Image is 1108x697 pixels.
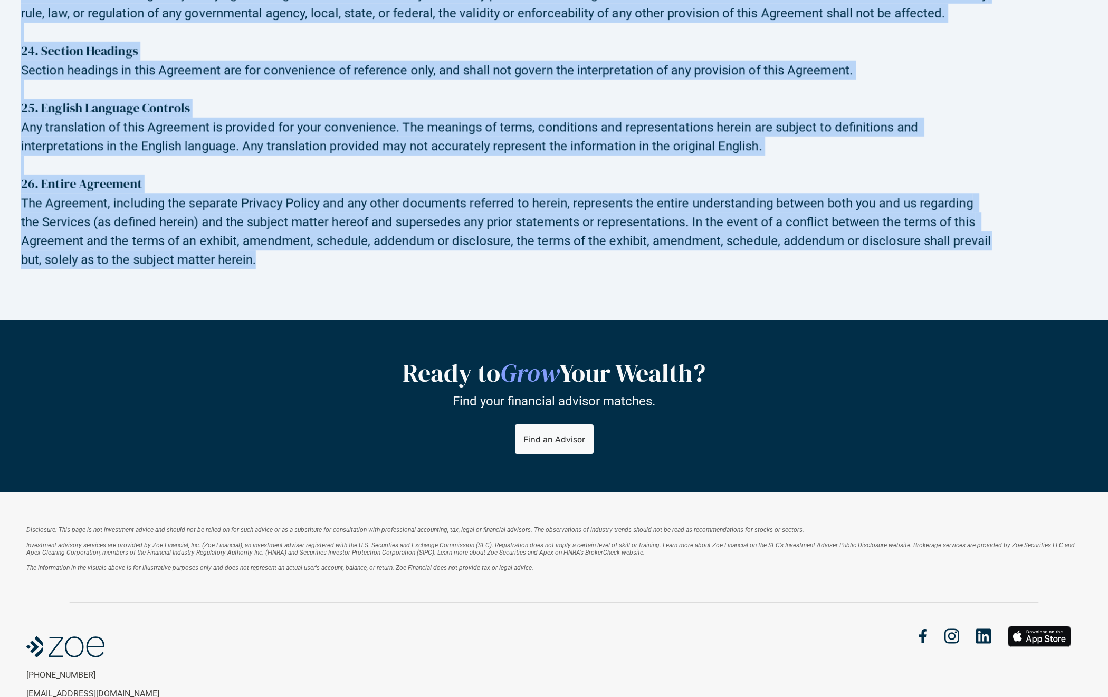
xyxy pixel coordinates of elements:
h2: Section headings in this Agreement are for convenience of reference only, and shall not govern th... [21,61,992,80]
p: Find an Advisor [523,434,585,444]
h2: Ready to Your Wealth? [290,358,818,389]
p: Find your financial advisor matches. [453,394,655,409]
em: Grow [500,355,559,390]
h2: The Agreement, including the separate Privacy Policy and any other documents referred to herein, ... [21,193,992,269]
em: Disclosure: This page is not investment advice and should not be relied on for such advice or as ... [26,526,804,534]
h2: 26. Entire Agreement [21,156,992,193]
em: The information in the visuals above is for illustrative purposes only and does not represent an ... [26,564,533,572]
a: Find an Advisor [515,424,594,454]
p: [PHONE_NUMBER] [26,670,199,680]
h2: Any translation of this Agreement is provided for your convenience. The meanings of terms, condit... [21,118,992,156]
em: Investment advisory services are provided by Zoe Financial, Inc. (Zoe Financial), an investment a... [26,541,1076,556]
h2: 25. English Language Controls [21,80,992,118]
h2: 24. Section Headings [21,23,992,61]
